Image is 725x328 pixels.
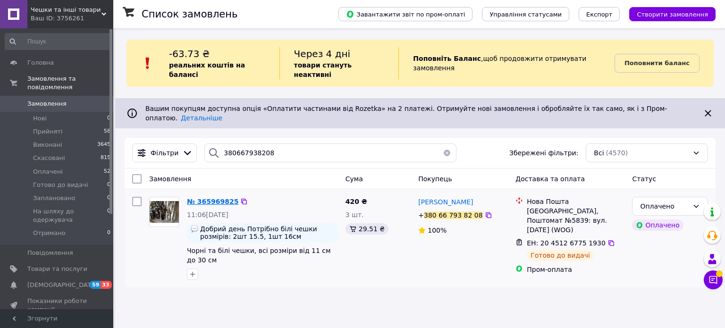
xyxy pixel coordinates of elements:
div: , щоб продовжити отримувати замовлення [398,47,615,79]
div: Готово до видачі [527,250,594,261]
span: Завантажити звіт по пром-оплаті [346,10,465,18]
span: Заплановано [33,194,76,202]
span: Через 4 дні [294,48,351,59]
img: Фото товару [150,201,179,223]
button: Створити замовлення [629,7,716,21]
span: Нові [33,114,47,123]
span: Товари та послуги [27,265,87,273]
span: 58 [104,127,110,136]
span: Створити замовлення [637,11,708,18]
b: товари стануть неактивні [294,61,352,78]
span: Всі [594,148,604,158]
input: Пошук за номером замовлення, ПІБ покупця, номером телефону, Email, номером накладної [204,143,456,162]
span: 0 [107,114,110,123]
div: Ваш ID: 3756261 [31,14,113,23]
div: 380 66 793 82 08 [424,211,483,219]
span: 52 [104,168,110,176]
span: Скасовані [33,154,65,162]
span: Вашим покупцям доступна опція «Оплатити частинами від Rozetka» на 2 платежі. Отримуйте нові замов... [145,105,667,122]
span: Експорт [586,11,613,18]
b: реальних коштів на балансі [169,61,245,78]
span: Готово до видачі [33,181,88,189]
span: На шляху до одержувача [33,207,107,224]
span: -63.73 ₴ [169,48,210,59]
span: Доставка та оплата [515,175,585,183]
button: Управління статусами [482,7,569,21]
span: Покупець [418,175,452,183]
span: 11:06[DATE] [187,211,228,219]
span: 59 [90,281,101,289]
div: [GEOGRAPHIC_DATA], Поштомат №5839: вул. [DATE] (WOG) [527,206,624,235]
a: Створити замовлення [620,10,716,17]
button: Завантажити звіт по пром-оплаті [338,7,472,21]
span: 815 [101,154,110,162]
div: 29.51 ₴ [346,223,388,235]
span: 0 [107,194,110,202]
span: 33 [101,281,111,289]
h1: Список замовлень [142,8,237,20]
span: Добрий день Потрібно білі чешки розмірів: 2шт 15.5, 1шт 16см [200,225,334,240]
span: Виконані [33,141,62,149]
span: Замовлення [149,175,191,183]
span: Збережені фільтри: [509,148,578,158]
span: Показники роботи компанії [27,297,87,314]
span: (4570) [606,149,628,157]
span: Замовлення та повідомлення [27,75,113,92]
span: 3645 [97,141,110,149]
a: [PERSON_NAME] [418,197,473,207]
a: № 365969825 [187,198,238,205]
a: Чорні та білі чешки, всі розміри від 11 см до 30 см [187,247,331,264]
div: Оплачено [632,219,683,231]
span: Головна [27,59,54,67]
span: 0 [107,207,110,224]
span: Чешки та інші товари [31,6,101,14]
a: Фото товару [149,197,179,227]
div: Оплачено [640,201,689,211]
span: 3 шт. [346,211,364,219]
span: Статус [632,175,656,183]
span: Отримано [33,229,66,237]
a: Детальніше [181,114,222,122]
a: Поповнити баланс [615,54,700,73]
img: :exclamation: [141,56,155,70]
div: Пром-оплата [527,265,624,274]
button: Експорт [579,7,620,21]
span: Прийняті [33,127,62,136]
input: Пошук [5,33,111,50]
span: [PERSON_NAME] [418,198,473,206]
span: 0 [107,181,110,189]
span: 100% [428,227,447,234]
span: Оплачені [33,168,63,176]
span: Повідомлення [27,249,73,257]
img: :speech_balloon: [191,225,198,233]
div: Нова Пошта [527,197,624,206]
div: + [416,209,484,222]
span: ЕН: 20 4512 6775 1930 [527,239,606,247]
span: [DEMOGRAPHIC_DATA] [27,281,97,289]
span: 0 [107,229,110,237]
span: 420 ₴ [346,198,367,205]
span: Замовлення [27,100,67,108]
button: Очистить [438,143,456,162]
b: Поповніть Баланс [413,55,481,62]
b: Поповнити баланс [624,59,690,67]
span: Управління статусами [489,11,562,18]
button: Чат з покупцем [704,270,723,289]
span: Фільтри [151,148,178,158]
span: Cума [346,175,363,183]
